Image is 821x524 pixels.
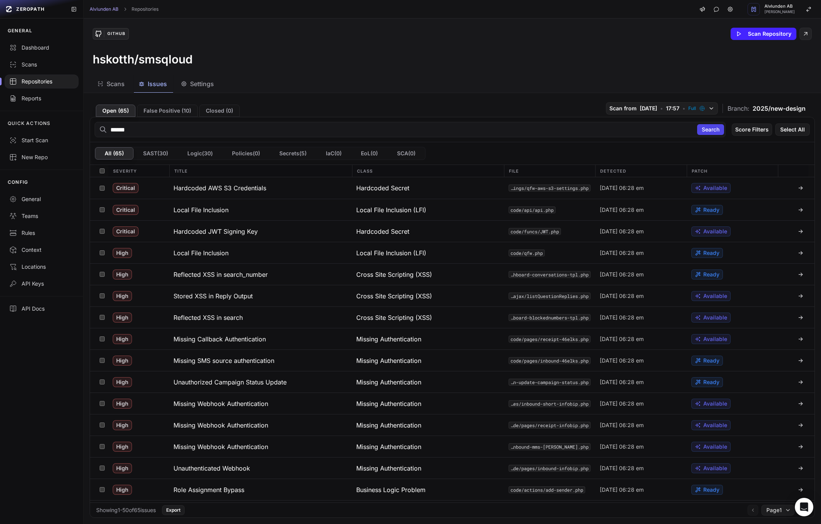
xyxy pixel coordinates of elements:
span: Available [703,335,727,343]
div: High Stored XSS in Reply Output Cross Site Scripting (XSS) code/ajax/listQuestionReplies.php [DAT... [90,285,814,306]
span: Cross Site Scripting (XSS) [356,313,432,322]
span: [DATE] 06:28 em [600,292,644,300]
button: IaC(0) [316,147,351,160]
div: High Missing Webhook Authentication Missing Authentication code/pages/receipt-infobip.php [DATE] ... [90,414,814,436]
span: [DATE] 06:28 em [600,443,644,451]
button: code/ajax/listQuestionReplies.php [509,293,591,299]
span: Local File Inclusion (LFI) [356,205,426,215]
span: High [113,377,132,387]
span: Business Logic Problem [356,485,426,494]
svg: chevron right, [122,7,128,12]
button: code/pages/receipt-46elks.php [509,336,591,343]
span: High [113,334,132,344]
div: Critical Local File Inclusion Local File Inclusion (LFI) code/api/api.php [DATE] 06:28 em Ready [90,199,814,220]
button: Missing Webhook Authentication [169,436,352,457]
button: Unauthorized Campaign Status Update [169,371,352,393]
button: Stored XSS in Reply Output [169,285,352,306]
div: High Missing Callback Authentication Missing Authentication code/pages/receipt-46elks.php [DATE] ... [90,328,814,349]
span: [DATE] 06:28 em [600,486,644,494]
p: CONFIG [8,179,28,185]
div: Scans [9,61,74,68]
button: code/settings/qfw-aws-s3-settings.php [509,185,591,191]
span: [DATE] 06:28 em [600,184,644,192]
span: [DATE] 06:28 em [600,206,644,214]
button: code/pages/inbound-short-infobip.php [509,400,591,407]
span: Cross Site Scripting (XSS) [356,291,432,301]
nav: breadcrumb [90,6,159,12]
div: Start Scan [9,136,74,144]
button: Missing Callback Authentication [169,328,352,349]
button: code/pages/inbound-infobip.php [509,465,591,472]
span: Hardcoded Secret [356,183,409,193]
span: Available [703,400,727,408]
code: code/actions/cron-update-campaign-status.php [509,379,591,386]
span: Available [703,228,727,235]
button: SCA(0) [387,147,425,160]
span: [DATE] 06:28 em [600,271,644,278]
div: Rules [9,229,74,237]
div: Critical Hardcoded AWS S3 Credentials Hardcoded Secret code/settings/qfw-aws-s3-settings.php [DAT... [90,177,814,199]
button: Missing Webhook Authentication [169,393,352,414]
span: 17:57 [666,105,679,112]
span: • [660,105,663,112]
span: Ready [703,486,719,494]
span: Ready [703,249,719,257]
span: Ready [703,271,719,278]
div: Open Intercom Messenger [795,498,813,516]
code: code/pages/receipt-infobip.php [509,422,591,429]
button: Closed (0) [199,105,240,117]
span: High [113,356,132,366]
button: Stored XSS via Unescaped Contact Name [169,501,352,522]
h3: Hardcoded JWT Signing Key [174,227,258,236]
span: Ready [703,357,719,364]
button: Unauthenticated Webhook [169,457,352,479]
code: code/templates/dashboard-blockednumbers-tpl.php [509,314,591,321]
span: [DATE] 06:28 em [600,357,644,364]
div: Title [169,165,352,177]
span: High [113,399,132,409]
div: Patch [687,165,778,177]
div: High Reflected XSS in search Cross Site Scripting (XSS) code/templates/dashboard-blockednumbers-t... [90,306,814,328]
button: Policies(0) [222,147,270,160]
h3: Hardcoded AWS S3 Credentials [174,183,266,193]
span: Ready [703,378,719,386]
a: Repositories [132,6,159,12]
div: Detected [595,165,686,177]
span: Missing Authentication [356,464,421,473]
div: High Missing Webhook Authentication Missing Authentication code/pages/inbound-short-infobip.php [... [90,393,814,414]
button: Export [162,505,185,515]
span: Local File Inclusion (LFI) [356,248,426,258]
span: Page 1 [766,506,782,514]
span: Scan from [609,105,637,112]
button: Reflected XSS in search [169,307,352,328]
div: Context [9,246,74,254]
span: Available [703,443,727,451]
span: 2025/new-design [753,104,806,113]
span: [PERSON_NAME] [764,10,795,14]
div: High Role Assignment Bypass Business Logic Problem code/actions/add-sender.php [DATE] 06:28 em Ready [90,479,814,500]
code: code/qfw.php [509,250,545,256]
button: Scan from [DATE] • 17:57 • Full [606,102,718,115]
h3: Unauthenticated Webhook [174,464,250,473]
code: code/api/api.php [509,206,556,213]
span: Critical [113,226,139,236]
button: Role Assignment Bypass [169,479,352,500]
span: High [113,463,132,473]
button: Local File Inclusion [169,242,352,263]
span: High [113,248,132,258]
span: Scans [107,79,125,88]
span: [DATE] 06:28 em [600,314,644,321]
h3: Missing Callback Authentication [174,334,266,344]
div: Dashboard [9,44,74,52]
span: High [113,269,132,279]
button: code/pages/inbound-46elks.php [509,357,591,364]
button: Score Filters [732,123,772,136]
span: Issues [148,79,167,88]
span: Full [688,105,696,111]
div: Showing 1 - 50 of 65 issues [96,506,156,514]
a: Alvlunden AB [90,6,118,12]
button: code/pages/inbound-mms-[PERSON_NAME].php [509,443,591,450]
